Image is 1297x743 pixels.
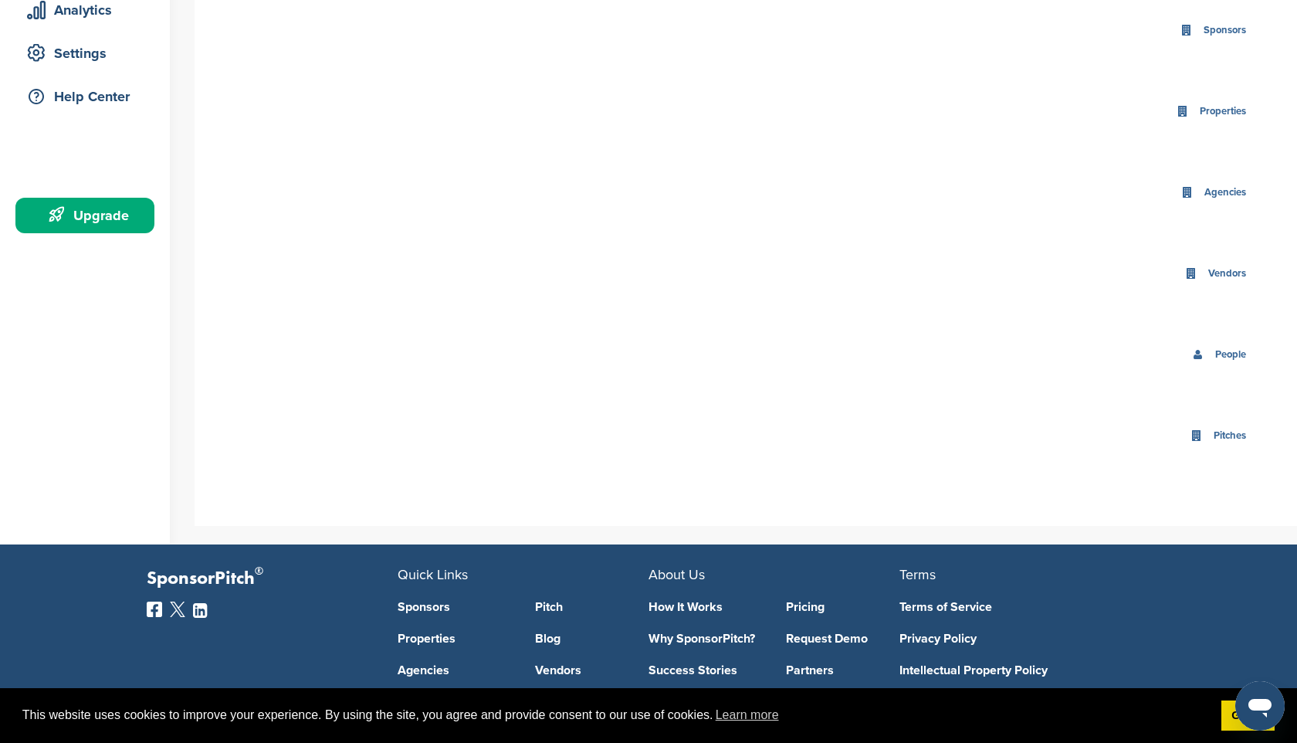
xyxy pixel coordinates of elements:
[899,664,1127,677] a: Intellectual Property Policy
[648,601,763,613] a: How It Works
[535,664,649,677] a: Vendors
[15,36,154,71] a: Settings
[1211,346,1250,364] div: People
[648,566,705,583] span: About Us
[786,601,900,613] a: Pricing
[147,568,398,590] p: SponsorPitch
[1196,103,1250,120] div: Properties
[535,633,649,645] a: Blog
[1235,681,1285,731] iframe: Button to launch messaging window
[1200,22,1250,39] div: Sponsors
[648,664,763,677] a: Success Stories
[398,601,512,613] a: Sponsors
[398,566,468,583] span: Quick Links
[648,633,763,645] a: Why SponsorPitch?
[786,633,900,645] a: Request Demo
[23,202,154,229] div: Upgrade
[147,602,162,617] img: Facebook
[170,602,185,617] img: Twitter
[255,561,263,581] span: ®
[22,704,1209,727] span: This website uses cookies to improve your experience. By using the site, you agree and provide co...
[786,664,900,677] a: Partners
[23,39,154,67] div: Settings
[398,633,512,645] a: Properties
[713,704,781,727] a: learn more about cookies
[899,633,1127,645] a: Privacy Policy
[1221,701,1275,731] a: dismiss cookie message
[15,198,154,233] a: Upgrade
[535,601,649,613] a: Pitch
[1200,184,1250,202] div: Agencies
[1204,265,1250,283] div: Vendors
[899,601,1127,613] a: Terms of Service
[23,83,154,110] div: Help Center
[899,566,936,583] span: Terms
[15,79,154,114] a: Help Center
[398,664,512,677] a: Agencies
[1210,427,1250,445] div: Pitches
